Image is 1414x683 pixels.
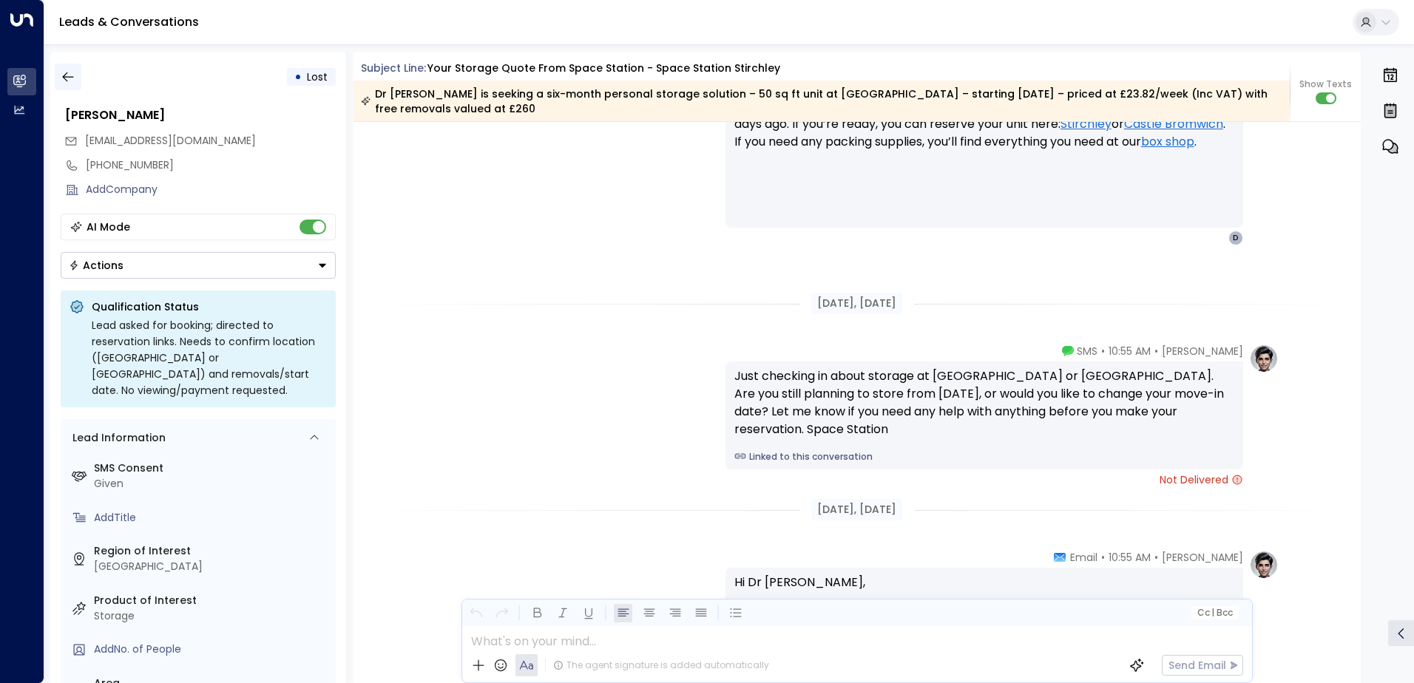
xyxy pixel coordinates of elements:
p: Qualification Status [92,299,327,314]
a: Castle Bromwich [1124,115,1223,133]
span: [PERSON_NAME] [1162,344,1243,359]
span: 10:55 AM [1109,550,1151,565]
a: Linked to this conversation [734,450,1234,463]
span: • [1154,344,1158,359]
div: AddTitle [94,510,330,526]
div: AddCompany [86,182,336,197]
span: • [1101,344,1105,359]
div: Given [94,476,330,492]
label: SMS Consent [94,461,330,476]
div: [DATE], [DATE] [811,293,902,314]
span: Lost [307,69,328,84]
span: • [1154,550,1158,565]
div: AddNo. of People [94,642,330,657]
span: Cc Bcc [1197,608,1232,618]
div: Dr [PERSON_NAME] is seeking a six-month personal storage solution – 50 sq ft unit at [GEOGRAPHIC_... [361,86,1282,116]
img: profile-logo.png [1249,344,1279,373]
a: Leads & Conversations [59,13,199,30]
span: doctaylor57@googlemail.com [85,133,256,149]
div: Lead Information [67,430,166,446]
div: Button group with a nested menu [61,252,336,279]
span: SMS [1077,344,1097,359]
div: AI Mode [87,220,130,234]
div: Lead asked for booking; directed to reservation links. Needs to confirm location ([GEOGRAPHIC_DAT... [92,317,327,398]
span: [PERSON_NAME] [1162,550,1243,565]
label: Region of Interest [94,543,330,559]
button: Redo [493,604,511,622]
div: Just checking in about storage at [GEOGRAPHIC_DATA] or [GEOGRAPHIC_DATA]. Are you still planning ... [734,367,1234,438]
div: [PHONE_NUMBER] [86,157,336,173]
a: box shop [1141,133,1194,151]
span: 10:55 AM [1109,344,1151,359]
span: Not Delivered [1160,472,1243,487]
div: Your storage quote from Space Station - Space Station Stirchley [427,61,780,76]
div: Actions [69,259,124,272]
img: profile-logo.png [1249,550,1279,580]
div: [PERSON_NAME] [65,106,336,124]
a: Stirchley [1060,115,1112,133]
span: Subject Line: [361,61,426,75]
span: Show Texts [1299,78,1352,91]
span: Email [1070,550,1097,565]
div: [GEOGRAPHIC_DATA] [94,559,330,574]
span: [EMAIL_ADDRESS][DOMAIN_NAME] [85,133,256,148]
div: • [294,64,302,90]
label: Product of Interest [94,593,330,608]
div: D [1228,231,1243,245]
button: Actions [61,252,336,279]
div: [DATE], [DATE] [811,499,902,520]
div: Storage [94,608,330,624]
button: Cc|Bcc [1191,606,1238,620]
span: | [1211,608,1214,618]
div: The agent signature is added automatically [553,659,769,672]
p: Hi Dr [PERSON_NAME], Thank you for considering Space Station for your storage needs. If you’re st... [734,574,1234,680]
span: • [1101,550,1105,565]
button: Undo [467,604,485,622]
